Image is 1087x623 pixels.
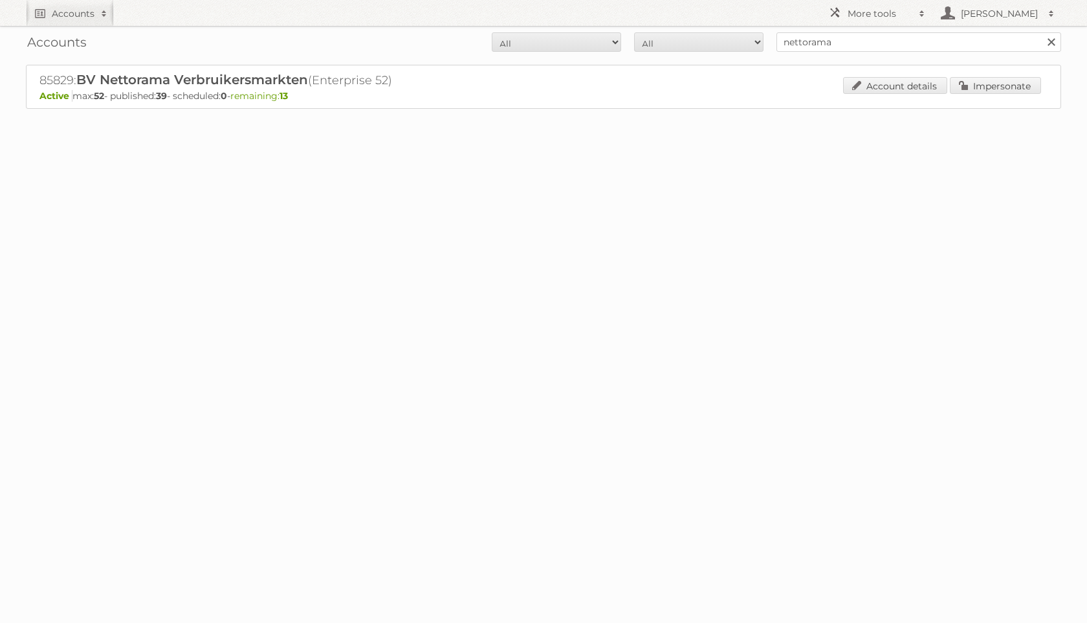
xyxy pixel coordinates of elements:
[94,90,104,102] strong: 52
[39,90,72,102] span: Active
[156,90,167,102] strong: 39
[848,7,912,20] h2: More tools
[950,77,1041,94] a: Impersonate
[221,90,227,102] strong: 0
[76,72,308,87] span: BV Nettorama Verbruikersmarkten
[280,90,288,102] strong: 13
[843,77,947,94] a: Account details
[52,7,94,20] h2: Accounts
[39,72,492,89] h2: 85829: (Enterprise 52)
[958,7,1042,20] h2: [PERSON_NAME]
[39,90,1048,102] p: max: - published: - scheduled: -
[230,90,288,102] span: remaining:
